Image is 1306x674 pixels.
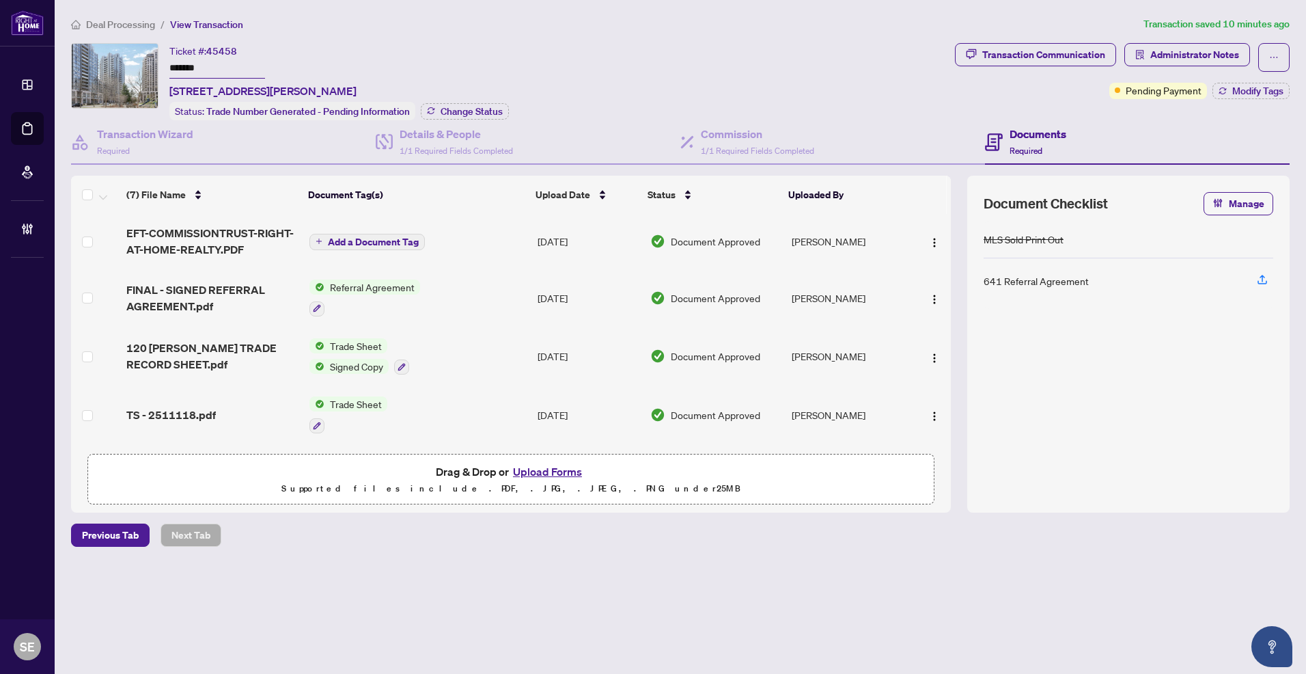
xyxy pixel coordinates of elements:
[309,280,420,316] button: Status IconReferral Agreement
[1251,626,1292,667] button: Open asap
[97,126,193,142] h4: Transaction Wizard
[324,280,420,295] span: Referral Agreement
[1143,16,1290,32] article: Transaction saved 10 minutes ago
[126,187,186,202] span: (7) File Name
[126,407,216,423] span: TS - 2511118.pdf
[97,146,130,156] span: Required
[1150,44,1239,66] span: Administrator Notes
[786,386,911,444] td: [PERSON_NAME]
[671,407,760,422] span: Document Approved
[71,524,150,547] button: Previous Tab
[309,359,324,374] img: Status Icon
[328,237,419,247] span: Add a Document Tag
[1010,146,1042,156] span: Required
[783,176,907,214] th: Uploaded By
[1126,83,1201,98] span: Pending Payment
[11,10,44,36] img: logo
[20,637,35,656] span: SE
[1269,53,1279,62] span: ellipsis
[96,481,926,497] p: Supported files include .PDF, .JPG, .JPEG, .PNG under 25 MB
[309,396,324,412] img: Status Icon
[982,44,1105,66] div: Transaction Communication
[169,102,415,120] div: Status:
[206,45,237,57] span: 45458
[126,282,298,314] span: FINAL - SIGNED REFERRAL AGREEMENT.pdf
[126,340,298,373] span: 120 [PERSON_NAME] TRADE RECORD SHEET.pdf
[441,107,503,116] span: Change Status
[650,291,665,306] img: Document Status
[532,269,645,327] td: [DATE]
[532,444,645,503] td: [DATE]
[671,349,760,364] span: Document Approved
[786,269,911,327] td: [PERSON_NAME]
[169,43,237,59] div: Ticket #:
[309,338,409,375] button: Status IconTrade SheetStatus IconSigned Copy
[1229,193,1264,215] span: Manage
[786,214,911,269] td: [PERSON_NAME]
[671,234,760,249] span: Document Approved
[1135,50,1145,59] span: solution
[400,146,513,156] span: 1/1 Required Fields Completed
[1010,126,1066,142] h4: Documents
[532,214,645,269] td: [DATE]
[509,463,586,481] button: Upload Forms
[324,396,387,412] span: Trade Sheet
[984,232,1064,247] div: MLS Sold Print Out
[421,103,509,120] button: Change Status
[161,16,165,32] li: /
[1124,43,1250,66] button: Administrator Notes
[400,126,513,142] h4: Details & People
[170,18,243,31] span: View Transaction
[923,287,945,309] button: Logo
[161,524,221,547] button: Next Tab
[929,353,940,364] img: Logo
[650,234,665,249] img: Document Status
[309,338,324,353] img: Status Icon
[206,105,410,118] span: Trade Number Generated - Pending Information
[642,176,783,214] th: Status
[701,126,814,142] h4: Commission
[923,230,945,252] button: Logo
[786,327,911,386] td: [PERSON_NAME]
[88,455,934,505] span: Drag & Drop orUpload FormsSupported files include .PDF, .JPG, .JPEG, .PNG under25MB
[324,359,389,374] span: Signed Copy
[923,345,945,367] button: Logo
[316,238,322,245] span: plus
[536,187,590,202] span: Upload Date
[1232,86,1283,96] span: Modify Tags
[72,44,158,108] img: IMG-C12257041_1.jpg
[309,234,425,250] button: Add a Document Tag
[650,407,665,422] img: Document Status
[929,294,940,305] img: Logo
[671,291,760,306] span: Document Approved
[324,338,387,353] span: Trade Sheet
[955,43,1116,66] button: Transaction Communication
[530,176,643,214] th: Upload Date
[1212,83,1290,99] button: Modify Tags
[984,273,1089,288] div: 641 Referral Agreement
[309,280,324,295] img: Status Icon
[984,194,1108,213] span: Document Checklist
[126,225,298,258] span: EFT-COMMISSIONTRUST-RIGHT-AT-HOME-REALTY.PDF
[86,18,155,31] span: Deal Processing
[532,327,645,386] td: [DATE]
[121,176,303,214] th: (7) File Name
[303,176,530,214] th: Document Tag(s)
[436,463,586,481] span: Drag & Drop or
[648,187,676,202] span: Status
[309,232,425,250] button: Add a Document Tag
[169,83,357,99] span: [STREET_ADDRESS][PERSON_NAME]
[1204,192,1273,215] button: Manage
[929,237,940,248] img: Logo
[532,386,645,444] td: [DATE]
[71,20,81,29] span: home
[701,146,814,156] span: 1/1 Required Fields Completed
[786,444,911,503] td: [PERSON_NAME]
[650,349,665,364] img: Document Status
[929,411,940,422] img: Logo
[82,524,139,546] span: Previous Tab
[923,404,945,426] button: Logo
[309,396,387,433] button: Status IconTrade Sheet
